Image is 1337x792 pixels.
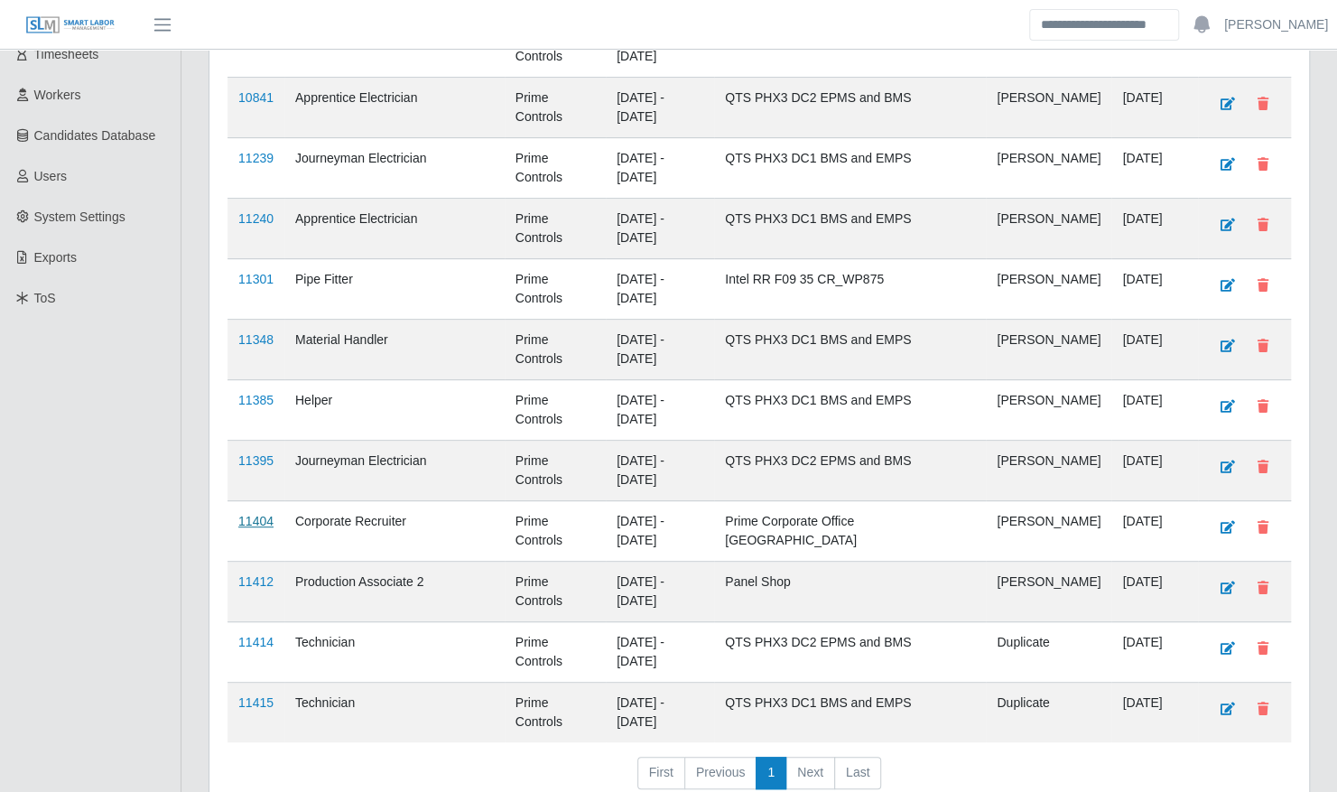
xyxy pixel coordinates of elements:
[714,441,986,501] td: QTS PHX3 DC2 EPMS and BMS
[1111,380,1198,441] td: [DATE]
[714,138,986,199] td: QTS PHX3 DC1 BMS and EMPS
[1111,441,1198,501] td: [DATE]
[714,199,986,259] td: QTS PHX3 DC1 BMS and EMPS
[284,622,505,683] td: Technician
[606,259,714,320] td: [DATE] - [DATE]
[238,514,274,528] a: 11404
[1111,622,1198,683] td: [DATE]
[238,695,274,710] a: 11415
[505,380,606,441] td: Prime Controls
[714,78,986,138] td: QTS PHX3 DC2 EPMS and BMS
[986,78,1111,138] td: [PERSON_NAME]
[714,501,986,562] td: Prime Corporate Office [GEOGRAPHIC_DATA]
[284,320,505,380] td: Material Handler
[505,78,606,138] td: Prime Controls
[238,211,274,226] a: 11240
[606,78,714,138] td: [DATE] - [DATE]
[986,199,1111,259] td: [PERSON_NAME]
[986,622,1111,683] td: Duplicate
[25,15,116,35] img: SLM Logo
[606,380,714,441] td: [DATE] - [DATE]
[505,501,606,562] td: Prime Controls
[34,47,99,61] span: Timesheets
[714,622,986,683] td: QTS PHX3 DC2 EPMS and BMS
[714,320,986,380] td: QTS PHX3 DC1 BMS and EMPS
[34,169,68,183] span: Users
[284,562,505,622] td: Production Associate 2
[284,380,505,441] td: Helper
[238,393,274,407] a: 11385
[986,259,1111,320] td: [PERSON_NAME]
[505,562,606,622] td: Prime Controls
[606,622,714,683] td: [DATE] - [DATE]
[505,441,606,501] td: Prime Controls
[986,441,1111,501] td: [PERSON_NAME]
[34,128,156,143] span: Candidates Database
[284,683,505,743] td: Technician
[1111,78,1198,138] td: [DATE]
[238,332,274,347] a: 11348
[1111,259,1198,320] td: [DATE]
[34,88,81,102] span: Workers
[238,272,274,286] a: 11301
[986,138,1111,199] td: [PERSON_NAME]
[1111,320,1198,380] td: [DATE]
[505,259,606,320] td: Prime Controls
[606,320,714,380] td: [DATE] - [DATE]
[1029,9,1179,41] input: Search
[714,380,986,441] td: QTS PHX3 DC1 BMS and EMPS
[284,78,505,138] td: Apprentice Electrician
[1111,501,1198,562] td: [DATE]
[1111,199,1198,259] td: [DATE]
[505,199,606,259] td: Prime Controls
[34,210,125,224] span: System Settings
[505,622,606,683] td: Prime Controls
[986,380,1111,441] td: [PERSON_NAME]
[1111,562,1198,622] td: [DATE]
[238,90,274,105] a: 10841
[714,259,986,320] td: Intel RR F09 35 CR_WP875
[606,138,714,199] td: [DATE] - [DATE]
[238,151,274,165] a: 11239
[238,635,274,649] a: 11414
[606,501,714,562] td: [DATE] - [DATE]
[606,199,714,259] td: [DATE] - [DATE]
[714,562,986,622] td: Panel Shop
[986,320,1111,380] td: [PERSON_NAME]
[284,199,505,259] td: Apprentice Electrician
[606,683,714,743] td: [DATE] - [DATE]
[505,683,606,743] td: Prime Controls
[284,138,505,199] td: Journeyman Electrician
[505,138,606,199] td: Prime Controls
[238,574,274,589] a: 11412
[34,291,56,305] span: ToS
[714,683,986,743] td: QTS PHX3 DC1 BMS and EMPS
[505,320,606,380] td: Prime Controls
[284,501,505,562] td: Corporate Recruiter
[986,683,1111,743] td: Duplicate
[986,501,1111,562] td: [PERSON_NAME]
[238,453,274,468] a: 11395
[284,259,505,320] td: Pipe Fitter
[1111,683,1198,743] td: [DATE]
[756,757,786,789] a: 1
[34,250,77,265] span: Exports
[1224,15,1328,34] a: [PERSON_NAME]
[986,562,1111,622] td: [PERSON_NAME]
[1111,138,1198,199] td: [DATE]
[606,441,714,501] td: [DATE] - [DATE]
[284,441,505,501] td: Journeyman Electrician
[606,562,714,622] td: [DATE] - [DATE]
